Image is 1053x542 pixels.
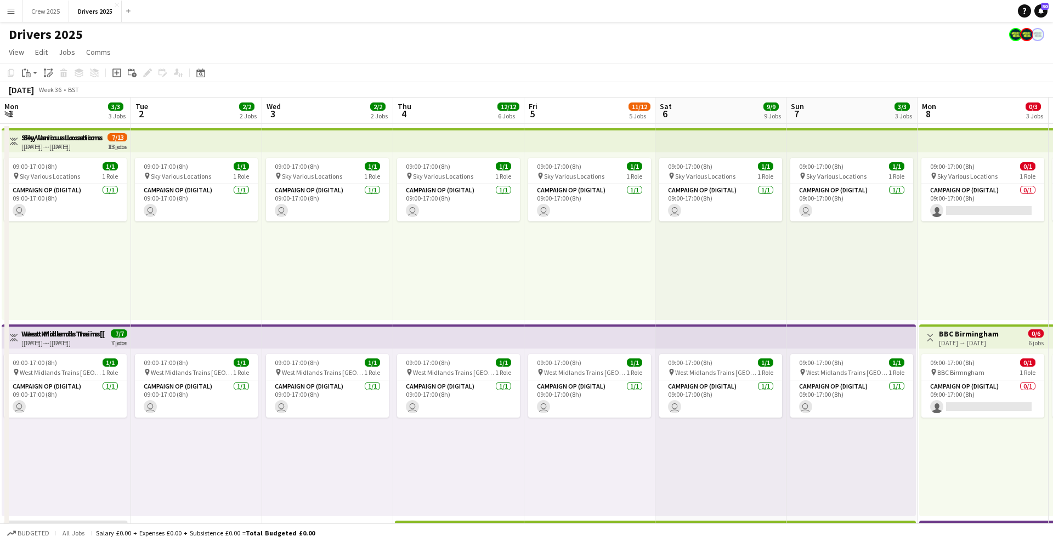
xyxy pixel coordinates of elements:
[790,184,913,221] app-card-role: Campaign Op (Digital)1/109:00-17:00 (8h)
[13,162,57,170] span: 09:00-17:00 (8h)
[396,107,411,120] span: 4
[31,45,52,59] a: Edit
[668,358,712,367] span: 09:00-17:00 (8h)
[1009,28,1022,41] app-user-avatar: Nicola Price
[799,162,843,170] span: 09:00-17:00 (8h)
[1020,368,1035,376] span: 1 Role
[22,1,69,22] button: Crew 2025
[790,158,913,221] div: 09:00-17:00 (8h)1/1 Sky Various Locations1 RoleCampaign Op (Digital)1/109:00-17:00 (8h)
[35,47,48,57] span: Edit
[527,107,537,120] span: 5
[240,112,257,120] div: 2 Jobs
[102,368,118,376] span: 1 Role
[790,354,913,418] app-job-card: 09:00-17:00 (8h)1/1 West Midlands Trains [GEOGRAPHIC_DATA]1 RoleCampaign Op (Digital)1/109:00-17:...
[112,329,127,338] span: 7/7
[659,380,782,418] app-card-role: Campaign Op (Digital)1/109:00-17:00 (8h)
[371,112,388,120] div: 2 Jobs
[1020,358,1035,367] span: 0/1
[668,162,712,170] span: 09:00-17:00 (8h)
[135,184,258,221] app-card-role: Campaign Op (Digital)1/109:00-17:00 (8h)
[806,368,888,376] span: West Midlands Trains [GEOGRAPHIC_DATA]
[5,527,51,539] button: Budgeted
[1020,172,1035,180] span: 1 Role
[151,172,211,180] span: Sky Various Locations
[4,354,127,418] app-job-card: 09:00-17:00 (8h)1/1 West Midlands Trains [GEOGRAPHIC_DATA]1 RoleCampaign Op (Digital)1/109:00-17:...
[397,184,520,221] app-card-role: Campaign Op (Digital)1/109:00-17:00 (8h)
[24,339,105,347] div: [DATE] → [DATE]
[9,84,34,95] div: [DATE]
[234,358,249,367] span: 1/1
[86,47,111,57] span: Comms
[789,107,804,120] span: 7
[275,358,319,367] span: 09:00-17:00 (8h)
[921,354,1044,418] app-job-card: 09:00-17:00 (8h)0/1 BBC Birmngham1 RoleCampaign Op (Digital)0/109:00-17:00 (8h)
[246,529,315,537] span: Total Budgeted £0.00
[1034,4,1048,18] a: 50
[1026,102,1041,111] span: 0/3
[806,172,867,180] span: Sky Various Locations
[1020,162,1035,170] span: 0/1
[108,102,123,111] span: 3/3
[398,101,411,111] span: Thu
[1031,28,1044,41] app-user-avatar: Claire Stewart
[413,368,495,376] span: West Midlands Trains [GEOGRAPHIC_DATA]
[939,339,999,347] div: [DATE] → [DATE]
[930,358,975,367] span: 09:00-17:00 (8h)
[1020,28,1033,41] app-user-avatar: Nicola Price
[266,158,389,221] app-job-card: 09:00-17:00 (8h)1/1 Sky Various Locations1 RoleCampaign Op (Digital)1/109:00-17:00 (8h)
[234,162,249,170] span: 1/1
[59,47,75,57] span: Jobs
[922,101,936,111] span: Mon
[112,338,127,347] div: 7 jobs
[20,172,80,180] span: Sky Various Locations
[109,133,127,141] span: 7/13
[626,172,642,180] span: 1 Role
[60,529,87,537] span: All jobs
[627,162,642,170] span: 1/1
[266,354,389,418] app-job-card: 09:00-17:00 (8h)1/1 West Midlands Trains [GEOGRAPHIC_DATA]1 RoleCampaign Op (Digital)1/109:00-17:...
[544,172,604,180] span: Sky Various Locations
[629,112,650,120] div: 5 Jobs
[397,354,520,418] app-job-card: 09:00-17:00 (8h)1/1 West Midlands Trains [GEOGRAPHIC_DATA]1 RoleCampaign Op (Digital)1/109:00-17:...
[266,184,389,221] app-card-role: Campaign Op (Digital)1/109:00-17:00 (8h)
[18,529,49,537] span: Budgeted
[496,358,511,367] span: 1/1
[267,101,281,111] span: Wed
[82,45,115,59] a: Comms
[939,329,999,339] h3: BBC Birmingham
[364,172,380,180] span: 1 Role
[282,172,342,180] span: Sky Various Locations
[791,101,804,111] span: Sun
[4,158,127,221] div: 09:00-17:00 (8h)1/1 Sky Various Locations1 RoleCampaign Op (Digital)1/109:00-17:00 (8h)
[24,329,105,339] h3: West Midlands Trains [GEOGRAPHIC_DATA]
[537,162,581,170] span: 09:00-17:00 (8h)
[626,368,642,376] span: 1 Role
[4,101,19,111] span: Mon
[103,358,118,367] span: 1/1
[763,102,779,111] span: 9/9
[275,162,319,170] span: 09:00-17:00 (8h)
[109,112,126,120] div: 3 Jobs
[24,133,103,142] h3: Sky Various Locations
[69,1,122,22] button: Drivers 2025
[659,184,782,221] app-card-role: Campaign Op (Digital)1/109:00-17:00 (8h)
[937,368,984,376] span: BBC Birmngham
[406,358,450,367] span: 09:00-17:00 (8h)
[758,162,773,170] span: 1/1
[54,45,80,59] a: Jobs
[413,172,473,180] span: Sky Various Locations
[397,158,520,221] app-job-card: 09:00-17:00 (8h)1/1 Sky Various Locations1 RoleCampaign Op (Digital)1/109:00-17:00 (8h)
[135,158,258,221] app-job-card: 09:00-17:00 (8h)1/1 Sky Various Locations1 RoleCampaign Op (Digital)1/109:00-17:00 (8h)
[758,358,773,367] span: 1/1
[96,529,315,537] div: Salary £0.00 + Expenses £0.00 + Subsistence £0.00 =
[406,162,450,170] span: 09:00-17:00 (8h)
[4,45,29,59] a: View
[36,85,64,94] span: Week 36
[528,380,651,418] app-card-role: Campaign Op (Digital)1/109:00-17:00 (8h)
[627,358,642,367] span: 1/1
